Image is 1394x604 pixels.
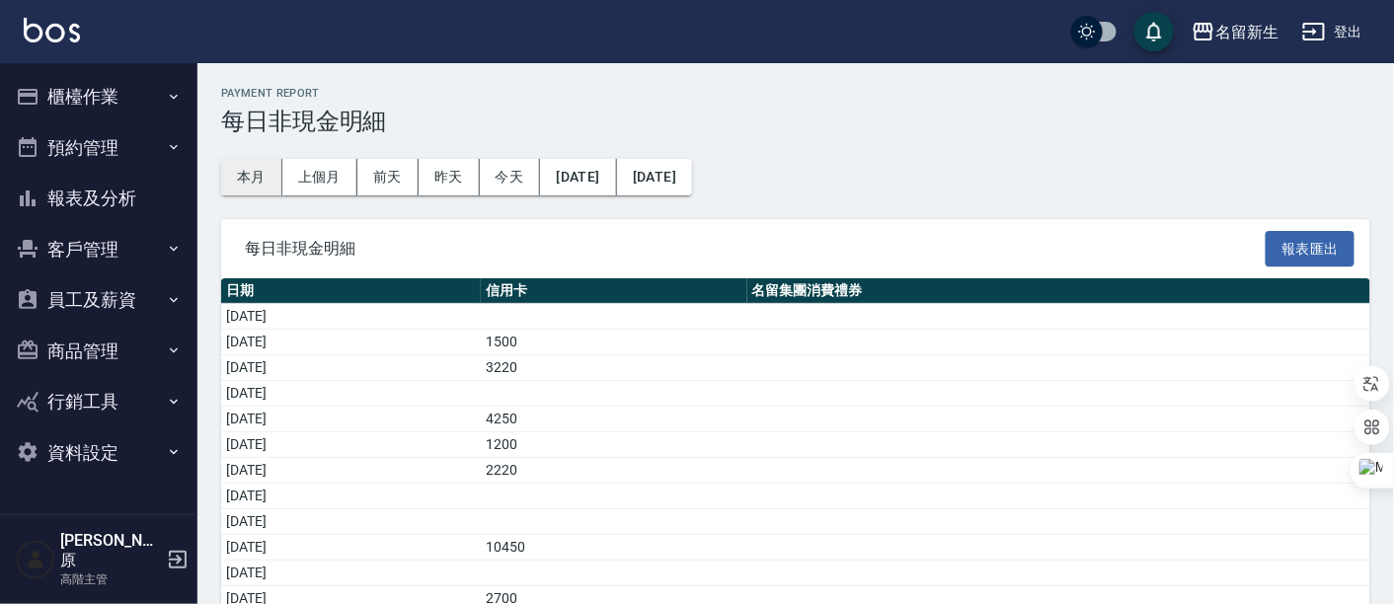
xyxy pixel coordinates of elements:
td: [DATE] [221,509,481,535]
td: [DATE] [221,355,481,381]
button: save [1134,12,1174,51]
td: 4250 [481,407,746,432]
td: [DATE] [221,561,481,586]
button: [DATE] [540,159,616,195]
td: [DATE] [221,407,481,432]
button: 登出 [1294,14,1370,50]
p: 高階主管 [60,570,161,588]
h5: [PERSON_NAME]原 [60,531,161,570]
span: 每日非現金明細 [245,239,1266,259]
button: 本月 [221,159,282,195]
td: [DATE] [221,432,481,458]
button: [DATE] [617,159,692,195]
td: [DATE] [221,330,481,355]
div: 名留新生 [1215,20,1278,44]
h3: 每日非現金明細 [221,108,1370,135]
td: 10450 [481,535,746,561]
button: 商品管理 [8,326,190,377]
td: 1200 [481,432,746,458]
img: Person [16,540,55,579]
button: 昨天 [419,159,480,195]
td: [DATE] [221,535,481,561]
td: [DATE] [221,381,481,407]
td: 1500 [481,330,746,355]
button: 行銷工具 [8,376,190,427]
button: 預約管理 [8,122,190,174]
th: 日期 [221,278,481,304]
button: 員工及薪資 [8,274,190,326]
button: 報表匯出 [1266,231,1355,267]
td: 2220 [481,458,746,484]
td: [DATE] [221,304,481,330]
h2: Payment Report [221,87,1370,100]
button: 前天 [357,159,419,195]
td: 3220 [481,355,746,381]
button: 客戶管理 [8,224,190,275]
a: 報表匯出 [1266,238,1355,257]
td: [DATE] [221,458,481,484]
th: 信用卡 [481,278,746,304]
th: 名留集團消費禮券 [747,278,1370,304]
button: 報表及分析 [8,173,190,224]
button: 名留新生 [1184,12,1286,52]
button: 櫃檯作業 [8,71,190,122]
img: Logo [24,18,80,42]
button: 今天 [480,159,541,195]
button: 上個月 [282,159,357,195]
button: 資料設定 [8,427,190,479]
td: [DATE] [221,484,481,509]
